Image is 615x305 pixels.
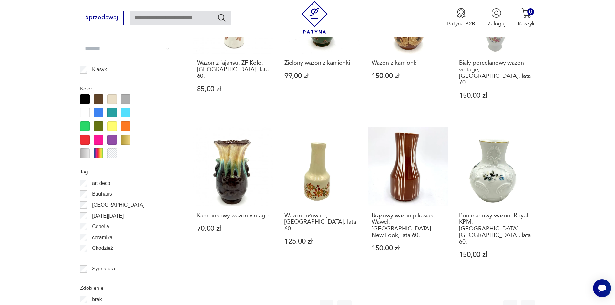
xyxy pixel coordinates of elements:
h3: Kamionkowy wazon vintage [197,212,270,219]
button: 0Koszyk [518,8,535,27]
h3: Wazon z fajansu, ZF Koło, [GEOGRAPHIC_DATA], lata 60. [197,60,270,79]
p: 150,00 zł [372,245,444,252]
p: Zaloguj [487,20,506,27]
p: Koszyk [518,20,535,27]
a: Sprzedawaj [80,15,124,21]
p: 125,00 zł [284,238,357,245]
p: 150,00 zł [459,92,532,99]
p: ceramika [92,233,112,242]
button: Zaloguj [487,8,506,27]
p: 99,00 zł [284,73,357,79]
p: 150,00 zł [459,251,532,258]
a: Ikona medaluPatyna B2B [447,8,475,27]
p: Ćmielów [92,255,111,263]
p: 150,00 zł [372,73,444,79]
p: Cepelia [92,222,109,231]
p: Chodzież [92,244,113,252]
p: art deco [92,179,110,188]
h3: Wazon Tułowice, [GEOGRAPHIC_DATA], lata 60. [284,212,357,232]
h3: Brązowy wazon pikasiak, Wawel, [GEOGRAPHIC_DATA] New Look, lata 60. [372,212,444,239]
p: Patyna B2B [447,20,475,27]
a: Wazon Tułowice, Polska, lata 60.Wazon Tułowice, [GEOGRAPHIC_DATA], lata 60.125,00 zł [281,127,361,273]
p: [GEOGRAPHIC_DATA] [92,201,144,209]
p: Zdobienie [80,284,175,292]
div: 0 [527,8,534,15]
p: [DATE][DATE] [92,212,124,220]
p: 70,00 zł [197,225,270,232]
p: Tag [80,168,175,176]
a: Brązowy wazon pikasiak, Wawel, Polska New Look, lata 60.Brązowy wazon pikasiak, Wawel, [GEOGRAPHI... [368,127,448,273]
iframe: Smartsupp widget button [593,279,611,297]
button: Patyna B2B [447,8,475,27]
img: Ikonka użytkownika [491,8,501,18]
a: Kamionkowy wazon vintageKamionkowy wazon vintage70,00 zł [193,127,273,273]
button: Sprzedawaj [80,11,124,25]
a: Porcelanowy wazon, Royal KPM, Niemcy Bavaria, lata 60.Porcelanowy wazon, Royal KPM, [GEOGRAPHIC_D... [456,127,535,273]
p: 85,00 zł [197,86,270,93]
button: Szukaj [217,13,226,22]
h3: Zielony wazon z kamionki [284,60,357,66]
h3: Porcelanowy wazon, Royal KPM, [GEOGRAPHIC_DATA] [GEOGRAPHIC_DATA], lata 60. [459,212,532,245]
p: Sygnatura [92,265,115,273]
img: Ikona medalu [456,8,466,18]
img: Ikona koszyka [521,8,531,18]
img: Patyna - sklep z meblami i dekoracjami vintage [298,1,331,34]
h3: Biały porcelanowy wazon vintage, [GEOGRAPHIC_DATA], lata 70. [459,60,532,86]
h3: Wazon z kamionki [372,60,444,66]
p: Bauhaus [92,190,112,198]
p: brak [92,295,102,304]
p: Kolor [80,85,175,93]
p: Klasyk [92,66,107,74]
